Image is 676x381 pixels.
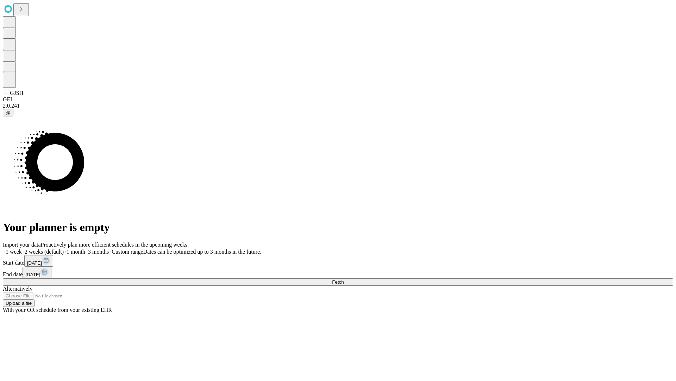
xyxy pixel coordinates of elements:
button: Fetch [3,278,673,286]
span: With your OR schedule from your existing EHR [3,307,112,313]
span: Fetch [332,279,344,285]
div: 2.0.241 [3,103,673,109]
div: Start date [3,255,673,267]
div: GEI [3,96,673,103]
button: [DATE] [24,255,53,267]
div: End date [3,267,673,278]
span: Import your data [3,242,41,248]
span: @ [6,110,11,115]
button: [DATE] [23,267,51,278]
span: Proactively plan more efficient schedules in the upcoming weeks. [41,242,189,248]
span: GJSH [10,90,23,96]
span: Custom range [112,249,143,255]
button: @ [3,109,13,116]
span: 2 weeks (default) [25,249,64,255]
span: 3 months [88,249,109,255]
span: [DATE] [25,272,40,277]
h1: Your planner is empty [3,221,673,234]
span: 1 month [67,249,85,255]
span: Dates can be optimized up to 3 months in the future. [143,249,261,255]
span: [DATE] [27,260,42,266]
span: Alternatively [3,286,32,292]
button: Upload a file [3,300,35,307]
span: 1 week [6,249,22,255]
